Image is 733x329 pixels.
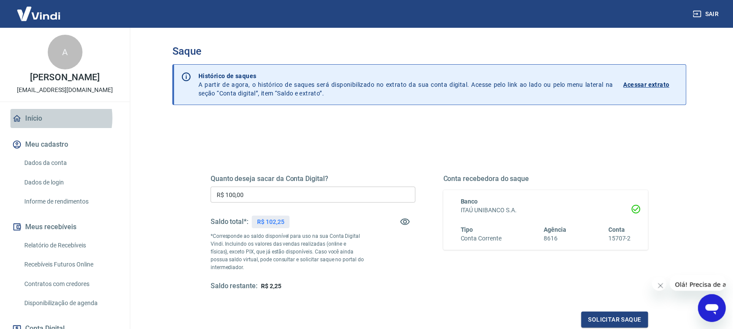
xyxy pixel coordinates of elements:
[21,256,119,273] a: Recebíveis Futuros Online
[624,72,679,98] a: Acessar extrato
[10,135,119,154] button: Meu cadastro
[48,35,83,69] div: A
[10,0,67,27] img: Vindi
[608,226,625,233] span: Conta
[21,237,119,254] a: Relatório de Recebíveis
[581,312,648,328] button: Solicitar saque
[211,174,416,183] h5: Quanto deseja sacar da Conta Digital?
[211,282,258,291] h5: Saldo restante:
[544,226,567,233] span: Agência
[5,6,73,13] span: Olá! Precisa de ajuda?
[461,234,502,243] h6: Conta Corrente
[261,283,281,290] span: R$ 2,25
[172,45,687,57] h3: Saque
[624,80,670,89] p: Acessar extrato
[443,174,648,183] h5: Conta recebedora do saque
[608,234,631,243] h6: 15707-2
[691,6,723,22] button: Sair
[21,174,119,191] a: Dados de login
[461,198,478,205] span: Banco
[198,72,613,98] p: A partir de agora, o histórico de saques será disponibilizado no extrato da sua conta digital. Ac...
[198,72,613,80] p: Histórico de saques
[10,109,119,128] a: Início
[257,217,284,227] p: R$ 102,25
[21,275,119,293] a: Contratos com credores
[211,217,248,226] h5: Saldo total*:
[461,206,631,215] h6: ITAÚ UNIBANCO S.A.
[21,193,119,211] a: Informe de rendimentos
[544,234,567,243] h6: 8616
[10,217,119,237] button: Meus recebíveis
[461,226,473,233] span: Tipo
[21,294,119,312] a: Disponibilização de agenda
[670,275,726,291] iframe: Mensagem da empresa
[30,73,99,82] p: [PERSON_NAME]
[652,277,667,291] iframe: Fechar mensagem
[211,232,364,271] p: *Corresponde ao saldo disponível para uso na sua Conta Digital Vindi. Incluindo os valores das ve...
[21,154,119,172] a: Dados da conta
[17,86,113,95] p: [EMAIL_ADDRESS][DOMAIN_NAME]
[698,294,726,322] iframe: Botão para abrir a janela de mensagens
